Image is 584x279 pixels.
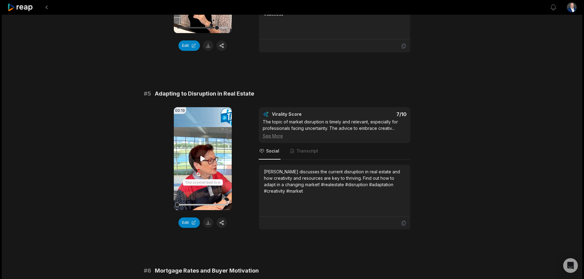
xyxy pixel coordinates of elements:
video: Your browser does not support mp4 format. [174,107,232,210]
span: Adapting to Disruption in Real Estate [155,89,254,98]
button: Edit [178,217,200,228]
span: # 5 [144,89,151,98]
div: Open Intercom Messenger [563,258,578,273]
button: Edit [178,40,200,51]
span: Social [266,148,279,154]
div: See More [263,133,407,139]
div: Virality Score [272,111,338,117]
span: Mortgage Rates and Buyer Motivation [155,266,259,275]
span: Transcript [296,148,318,154]
nav: Tabs [259,143,410,160]
div: 7 /10 [341,111,407,117]
div: The topic of market disruption is timely and relevant, especially for professionals facing uncert... [263,119,407,139]
div: [PERSON_NAME] discusses the current disruption in real estate and how creativity and resources ar... [264,168,405,194]
span: # 6 [144,266,151,275]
